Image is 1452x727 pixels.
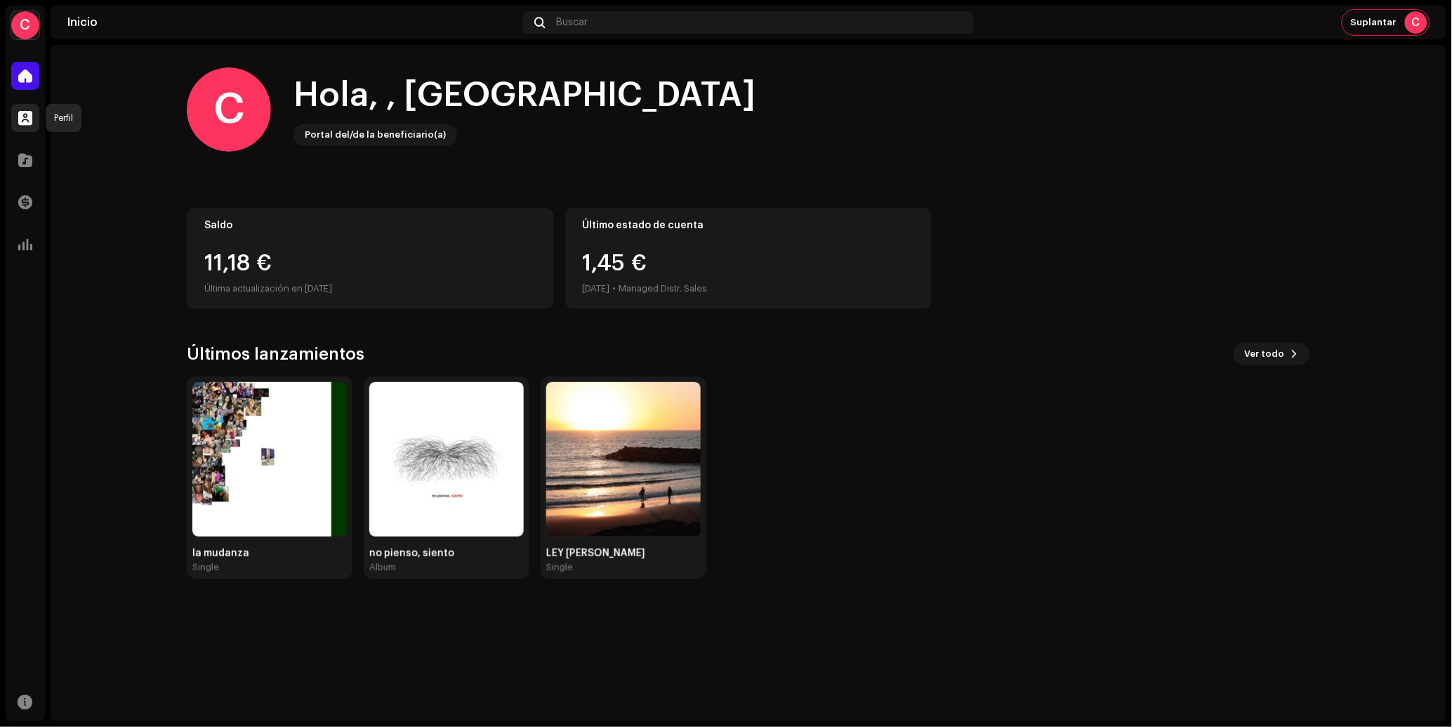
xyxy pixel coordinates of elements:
re-o-card-value: Último estado de cuenta [565,208,932,309]
span: Ver todo [1245,340,1285,368]
div: • [613,280,616,297]
div: Última actualización en [DATE] [204,280,536,297]
div: Último estado de cuenta [583,220,915,231]
div: C [1405,11,1427,34]
button: Ver todo [1234,343,1310,365]
div: Inicio [67,17,517,28]
img: b1f16447-092e-4c69-b556-6364ab15f585 [546,382,701,537]
span: Buscar [556,17,588,28]
div: Album [369,562,396,573]
div: Managed Distr. Sales [619,280,708,297]
div: C [11,11,39,39]
re-o-card-value: Saldo [187,208,554,309]
div: C [187,67,271,152]
div: Saldo [204,220,536,231]
div: LEY [PERSON_NAME] [546,548,701,559]
span: Suplantar [1351,17,1397,28]
div: Single [546,562,573,573]
h3: Últimos lanzamientos [187,343,364,365]
div: Portal del/de la beneficiario(a) [305,126,446,143]
img: 36cd14a6-5e78-4acd-951c-ea845b00dbb3 [369,382,524,537]
div: Hola, , [GEOGRAPHIC_DATA] [293,73,755,118]
div: [DATE] [583,280,610,297]
div: Single [192,562,219,573]
div: la mudanza [192,548,347,559]
img: 72b97ae8-f71a-47d5-8250-c399260ba896 [192,382,347,537]
div: no pienso, siento [369,548,524,559]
